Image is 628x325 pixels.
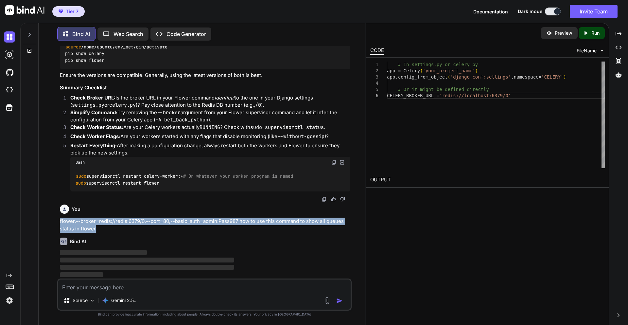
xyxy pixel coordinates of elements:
[370,68,378,74] div: 2
[4,31,15,43] img: darkChat
[340,197,345,202] img: dislike
[255,102,261,108] code: /0
[65,94,350,109] li: Is the broker URL in your Flower command to the one in your Django settings ( or )? Pay close att...
[70,124,123,130] strong: Check Worker Status:
[111,297,136,304] p: Gemini 2.5..
[76,173,293,186] code: supervisorctl restart celery-worker:* supervisorctl restart flower
[447,74,450,80] span: (
[473,9,508,14] span: Documentation
[52,6,85,17] button: premiumTier 7
[109,102,136,108] code: celery.py
[514,74,541,80] span: namespace=
[60,72,350,79] p: Ensure the versions are compatible. Generally, using the latest versions of both is best.
[200,124,220,131] code: RUNNING
[60,258,234,262] span: ‌
[72,30,90,38] p: Bind AI
[555,30,572,36] p: Preview
[60,218,350,232] p: flower,--broker=redis://redis:6379/0,--port=80,--basic_auth=admin:Pass987 how to use this command...
[370,47,384,55] div: CODE
[277,133,324,140] code: --without-gossip
[439,93,511,98] span: 'redis://localhost:6379/0'
[66,8,78,15] span: Tier 7
[70,133,120,139] strong: Check Worker Flags:
[65,142,350,192] li: After making a configuration change, always restart both the workers and Flower to ensure they pi...
[387,93,439,98] span: CELERY_BROKER_URL =
[4,67,15,78] img: githubDark
[65,44,167,64] code: /home/ubuntu/env_bet/bin/activate pip show celery pip show flower
[155,117,208,123] code: -A bet_back_python
[70,238,86,245] h6: Bind AI
[475,68,478,73] span: )
[76,160,85,165] span: Bash
[570,5,618,18] button: Invite Team
[60,272,103,277] span: ‌
[215,95,235,101] em: identical
[4,49,15,60] img: darkAi-studio
[102,297,109,304] img: Gemini 2.5 Pro
[370,80,378,86] div: 4
[76,173,86,179] span: sudo
[113,30,143,38] p: Web Search
[398,87,489,92] span: # Or it might be defined directly
[450,74,511,80] span: 'django.conf:settings'
[331,197,336,202] img: like
[563,74,566,80] span: )
[322,197,327,202] img: copy
[546,30,552,36] img: preview
[65,124,350,133] li: Are your Celery workers actually ? Check with .
[541,74,563,80] span: 'CELERY'
[60,84,350,92] h3: Summary Checklist
[339,159,345,165] img: Open in Browser
[370,86,378,93] div: 5
[387,74,447,80] span: app.config_from_object
[398,62,478,67] span: # In settings.py or celery.py
[72,102,104,108] code: settings.py
[59,9,63,13] img: premium
[577,47,597,54] span: FileName
[166,30,206,38] p: Code Generator
[76,180,86,186] span: sudo
[4,295,15,306] img: settings
[73,297,88,304] p: Source
[65,109,350,124] li: Try removing the argument from your Flower supervisor command and let it infer the configuration ...
[518,8,542,15] span: Dark mode
[70,95,115,101] strong: Check Broker URL:
[70,109,117,116] strong: Simplify Command:
[423,68,475,73] span: 'your_project_name'
[599,48,605,53] img: chevron down
[323,297,331,304] img: attachment
[157,109,181,116] code: --broker
[387,68,420,73] span: app = Celery
[70,142,117,149] strong: Restart Everything:
[65,44,81,50] span: source
[331,160,337,165] img: copy
[60,250,147,255] span: ‌
[183,173,293,179] span: # Or whatever your worker program is named
[420,68,423,73] span: (
[591,30,600,36] p: Run
[250,124,324,131] code: sudo supervisorctl status
[370,74,378,80] div: 3
[366,172,609,188] h2: OUTPUT
[4,84,15,96] img: cloudideIcon
[60,265,234,270] span: ‌
[473,8,508,15] button: Documentation
[90,298,95,303] img: Pick Models
[72,206,80,212] h6: You
[65,133,350,142] li: Are your workers started with any flags that disable monitoring (like )?
[370,62,378,68] div: 1
[511,74,514,80] span: ,
[370,93,378,99] div: 6
[5,5,44,15] img: Bind AI
[336,298,343,304] img: icon
[57,312,352,317] p: Bind can provide inaccurate information, including about people. Always double-check its answers....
